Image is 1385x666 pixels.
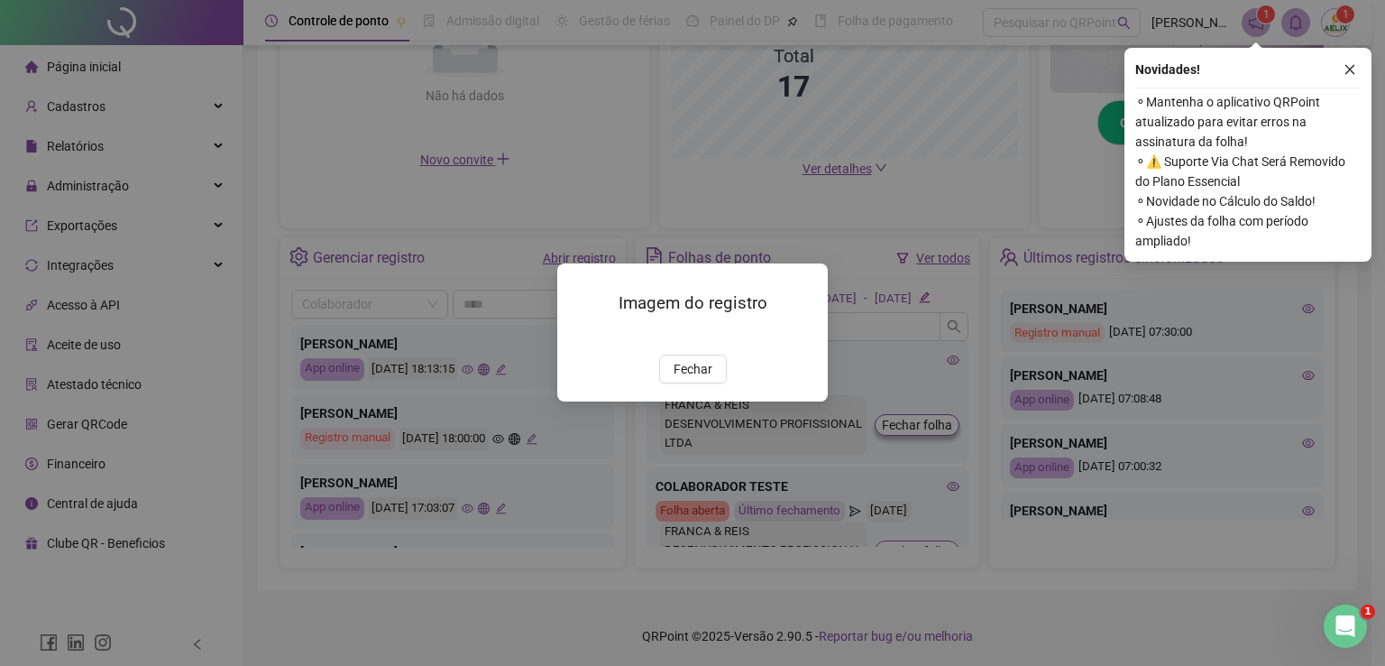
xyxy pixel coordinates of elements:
span: ⚬ ⚠️ Suporte Via Chat Será Removido do Plano Essencial [1135,152,1361,191]
span: 1 [1361,605,1375,619]
button: Fechar [659,356,727,384]
span: Fechar [674,360,712,380]
span: ⚬ Novidade no Cálculo do Saldo! [1135,191,1361,211]
h3: Imagem do registro [579,291,806,316]
span: ⚬ Ajustes da folha com período ampliado! [1135,211,1361,251]
span: Novidades ! [1135,60,1200,79]
span: ⚬ Mantenha o aplicativo QRPoint atualizado para evitar erros na assinatura da folha! [1135,92,1361,152]
span: close [1344,63,1356,76]
iframe: Intercom live chat [1324,605,1367,648]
